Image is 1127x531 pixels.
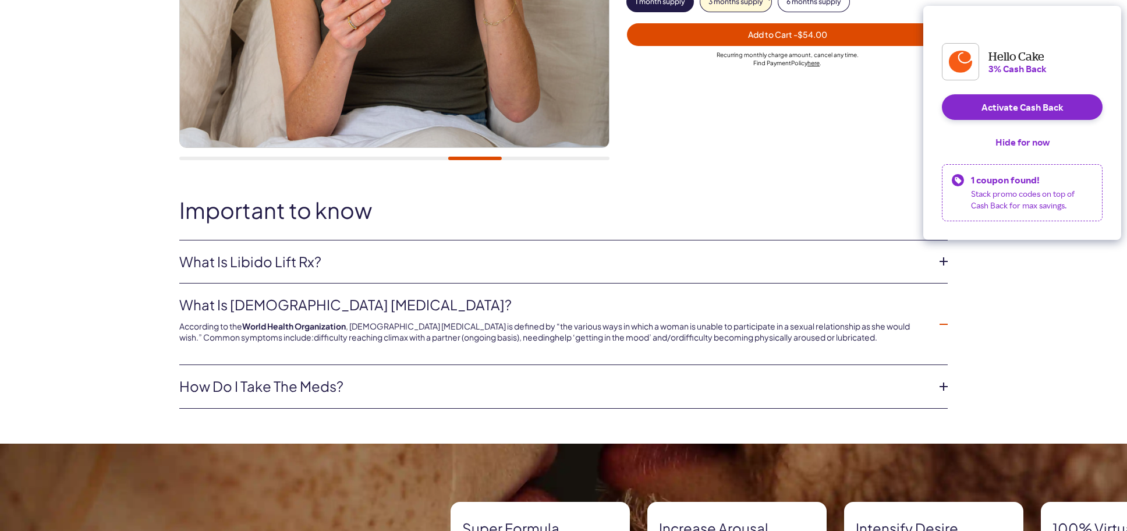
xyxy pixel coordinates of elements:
[242,321,346,331] a: World Health Organization
[314,332,555,342] span: difficulty reaching climax with a partner (ongoing basis), needing
[179,198,948,222] h2: Important to know
[793,29,827,40] span: - $54.00
[179,321,929,344] p: According to the , [DEMOGRAPHIC_DATA] [MEDICAL_DATA] is defined by “the various ways in which a w...
[179,252,929,272] a: What is Libido Lift Rx?
[807,59,820,66] a: here
[179,295,929,315] a: What is [DEMOGRAPHIC_DATA] [MEDICAL_DATA]?
[555,332,679,342] span: help ‘getting in the mood’ and/or
[753,59,791,66] span: Find Payment
[627,23,948,46] button: Add to Cart -$54.00
[679,332,877,342] span: difficulty becoming physically aroused or lubricated.
[748,29,827,40] span: Add to Cart
[179,377,929,397] a: How do I take the meds?
[627,51,948,67] div: Recurring monthly charge amount , cancel any time. Policy .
